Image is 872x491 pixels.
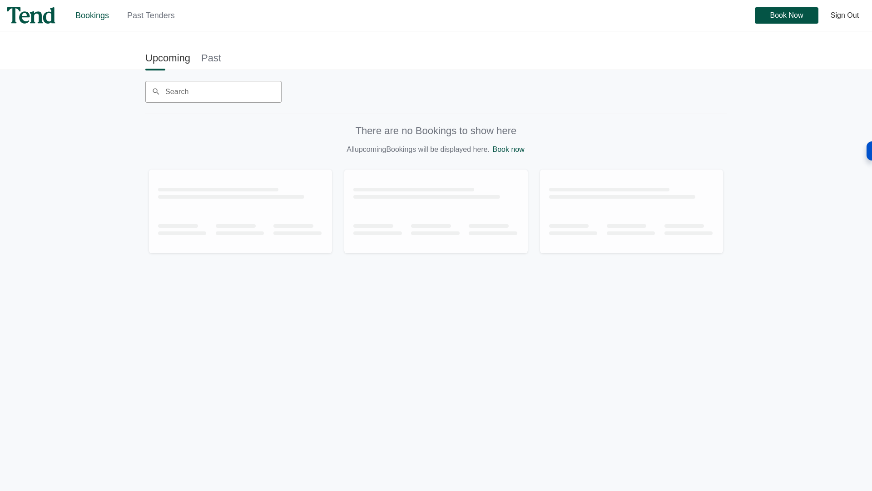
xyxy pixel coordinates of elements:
[755,7,818,24] button: Book Now
[201,48,221,68] a: Past
[149,125,723,137] p: There are no Bookings to show here
[75,11,109,20] a: Bookings
[7,7,55,24] img: tend-logo.4d3a83578fb939362e0a58f12f1af3e6.svg
[493,145,525,153] a: Book now
[825,7,865,24] button: Sign Out
[149,144,723,155] p: All upcoming Bookings will be displayed here.
[127,11,175,20] a: Past Tenders
[145,48,190,68] a: Upcoming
